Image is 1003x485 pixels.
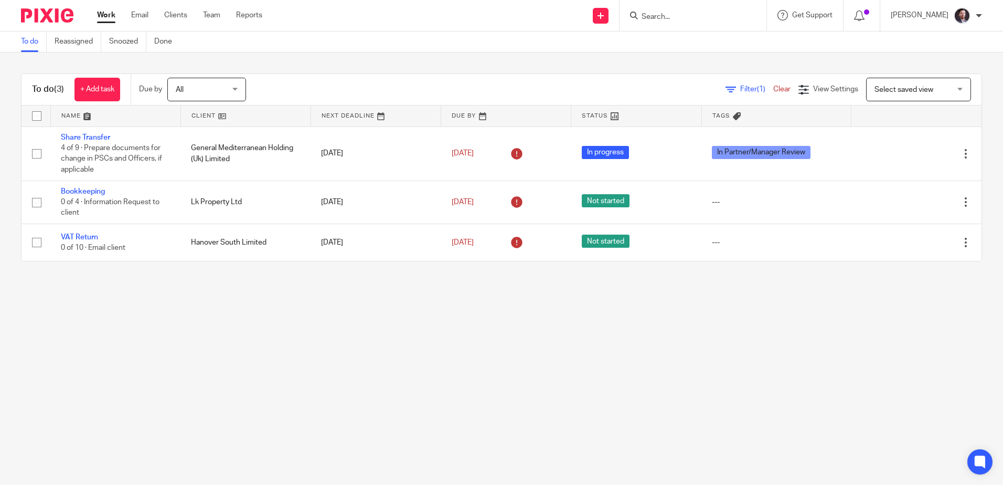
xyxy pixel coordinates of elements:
div: --- [712,197,841,207]
span: Select saved view [874,86,933,93]
td: Hanover South Limited [180,224,311,261]
span: 0 of 4 · Information Request to client [61,198,159,217]
span: Not started [582,194,629,207]
span: Filter [740,86,773,93]
a: Bookkeeping [61,188,105,195]
a: To do [21,31,47,52]
a: Snoozed [109,31,146,52]
a: Clear [773,86,791,93]
a: + Add task [74,78,120,101]
span: In progress [582,146,629,159]
a: Done [154,31,180,52]
h1: To do [32,84,64,95]
td: Lk Property Ltd [180,181,311,224]
span: View Settings [813,86,858,93]
span: (3) [54,85,64,93]
span: (1) [757,86,765,93]
td: [DATE] [311,224,441,261]
span: [DATE] [452,239,474,246]
span: 4 of 9 · Prepare documents for change in PSCs and Officers, if applicable [61,144,162,173]
span: [DATE] [452,198,474,206]
img: Pixie [21,8,73,23]
span: Get Support [792,12,833,19]
td: [DATE] [311,181,441,224]
img: Capture.PNG [954,7,970,24]
a: Reports [236,10,262,20]
a: Reassigned [55,31,101,52]
span: All [176,86,184,93]
a: Share Transfer [61,134,110,141]
a: Work [97,10,115,20]
input: Search [641,13,735,22]
a: VAT Return [61,234,98,241]
td: General Mediterranean Holding (Uk) Limited [180,126,311,181]
span: Tags [712,113,730,119]
div: --- [712,237,841,248]
span: Not started [582,235,629,248]
td: [DATE] [311,126,441,181]
p: Due by [139,84,162,94]
p: [PERSON_NAME] [891,10,948,20]
a: Team [203,10,220,20]
span: [DATE] [452,150,474,157]
a: Clients [164,10,187,20]
span: In Partner/Manager Review [712,146,810,159]
a: Email [131,10,148,20]
span: 0 of 10 · Email client [61,244,125,251]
